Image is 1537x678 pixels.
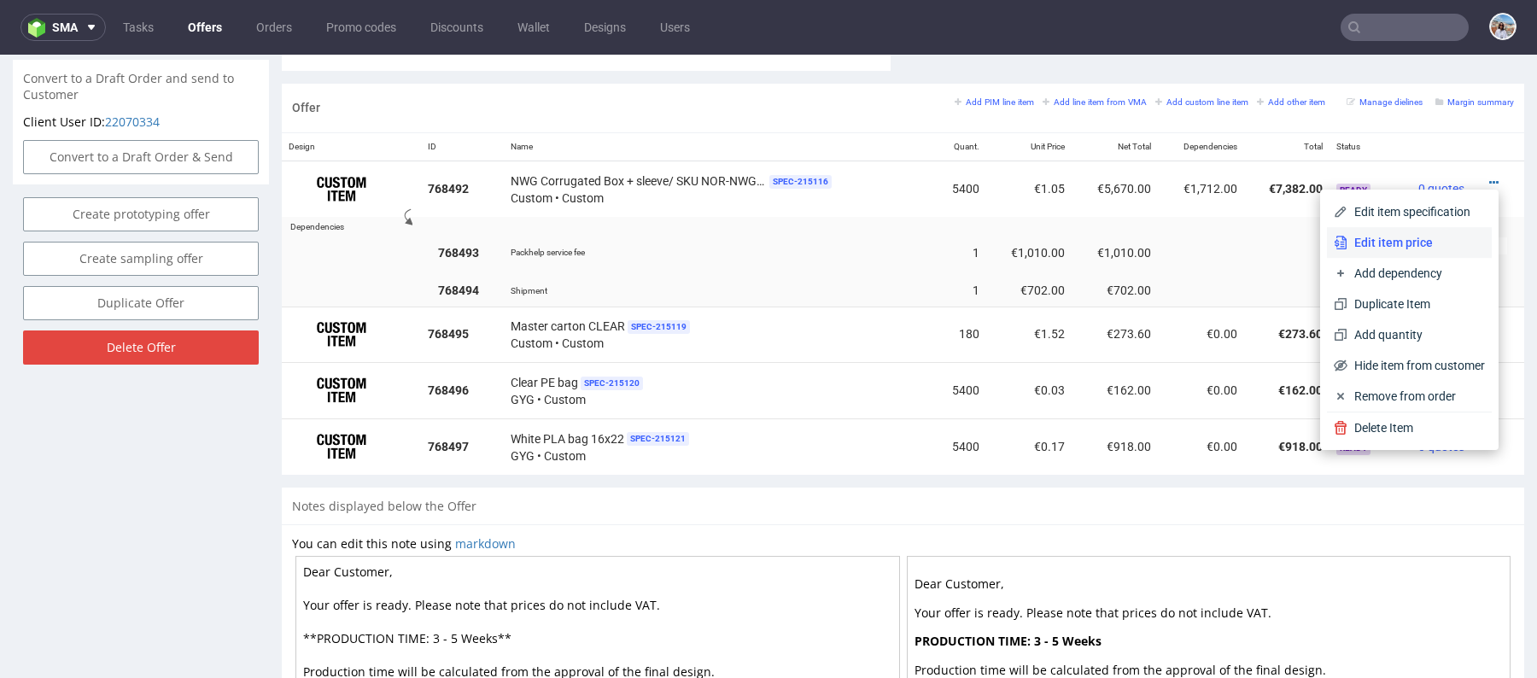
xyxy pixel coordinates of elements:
[1158,106,1244,162] td: €1,712.00
[1347,241,1485,258] span: Duplicate Item
[1336,129,1370,143] span: Ready
[650,14,700,41] a: Users
[504,79,934,107] th: Name
[1347,333,1485,350] span: Remove from order
[1435,43,1514,52] small: Margin summary
[316,14,406,41] a: Promo codes
[934,364,986,420] td: 5400
[511,117,927,152] div: Custom • Custom
[1158,79,1244,107] th: Dependencies
[1158,307,1244,364] td: €0.00
[934,252,986,308] td: 180
[1244,307,1330,364] td: €162.00
[955,43,1034,52] small: Add PIM line item
[23,276,259,310] input: Delete Offer
[1072,252,1158,308] td: €273.60
[299,114,384,156] img: ico-item-custom-a8f9c3db6a5631ce2f509e228e8b95abde266dc4376634de7b166047de09ff05.png
[934,307,986,364] td: 5400
[1491,15,1515,38] img: Marta Kozłowska
[438,191,479,205] strong: 768493
[52,21,78,33] span: sma
[1330,79,1394,107] th: Status
[769,120,832,134] span: SPEC- 215116
[428,385,469,399] strong: 768497
[292,46,320,60] span: Offer
[574,14,636,41] a: Designs
[986,307,1072,364] td: €0.03
[1257,43,1325,52] small: Add other item
[1347,149,1485,166] span: Edit item specification
[1347,179,1485,196] span: Edit item price
[438,229,479,243] strong: 768494
[282,433,1524,471] div: Notes displayed below the Offer
[511,228,547,245] span: Shipment
[428,127,469,141] strong: 768492
[628,266,690,279] span: SPEC- 215119
[1158,252,1244,308] td: €0.00
[246,14,302,41] a: Orders
[1244,252,1330,308] td: €273.60
[1072,307,1158,364] td: €162.00
[113,14,164,41] a: Tasks
[13,5,269,59] div: Convert to a Draft Order and send to Customer
[511,319,927,354] div: GYG • Custom
[934,176,986,219] td: 1
[511,190,585,207] span: Packhelp service fee
[1072,176,1158,219] td: €1,010.00
[290,167,344,177] span: Dependencies
[1072,219,1158,251] td: €702.00
[1072,106,1158,162] td: €5,670.00
[934,219,986,251] td: 1
[299,371,384,413] img: ico-item-custom-a8f9c3db6a5631ce2f509e228e8b95abde266dc4376634de7b166047de09ff05.png
[1347,302,1485,319] span: Hide item from customer
[299,259,384,301] img: ico-item-custom-a8f9c3db6a5631ce2f509e228e8b95abde266dc4376634de7b166047de09ff05.png
[986,176,1072,219] td: €1,010.00
[1418,127,1464,141] span: 0 quotes
[1347,210,1485,227] span: Add dependency
[105,59,160,75] a: 22070334
[428,272,469,286] strong: 768495
[282,79,421,107] th: Design
[986,106,1072,162] td: €1.05
[28,18,52,38] img: logo
[986,219,1072,251] td: €702.00
[1347,43,1423,52] small: Manage dielines
[1155,43,1248,52] small: Add custom line item
[627,377,689,391] span: SPEC- 215121
[1418,385,1464,399] span: 0 quotes
[1244,364,1330,420] td: €918.00
[511,374,927,409] div: GYG • Custom
[986,252,1072,308] td: €1.52
[455,481,516,497] a: markdown
[507,14,560,41] a: Wallet
[178,14,232,41] a: Offers
[511,319,578,336] span: Clear PE bag
[23,85,259,120] input: Convert to a Draft Order & Send
[986,364,1072,420] td: €0.17
[420,14,494,41] a: Discounts
[511,262,927,297] div: Custom • Custom
[20,14,106,41] button: sma
[1347,365,1485,382] span: Delete Item
[1072,79,1158,107] th: Net Total
[1347,272,1485,289] span: Add quantity
[421,79,504,107] th: ID
[299,314,384,357] img: ico-item-custom-a8f9c3db6a5631ce2f509e228e8b95abde266dc4376634de7b166047de09ff05.png
[581,322,643,336] span: SPEC- 215120
[1244,106,1330,162] td: €7,382.00
[23,59,259,76] p: Client User ID:
[23,231,259,266] a: Duplicate Offer
[511,263,625,280] span: Master carton CLEAR
[511,376,624,393] span: White PLA bag 16x22
[511,118,767,135] span: NWG Corrugated Box + sleeve/ SKU NOR-NWG-Clear
[1244,79,1330,107] th: Total
[23,187,259,221] a: Create sampling offer
[23,143,259,177] a: Create prototyping offer
[1043,43,1147,52] small: Add line item from VMA
[934,79,986,107] th: Quant.
[1158,364,1244,420] td: €0.00
[934,106,986,162] td: 5400
[428,329,469,342] strong: 768496
[986,79,1072,107] th: Unit Price
[1072,364,1158,420] td: €918.00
